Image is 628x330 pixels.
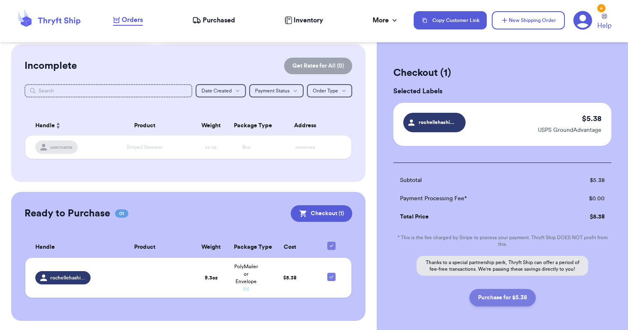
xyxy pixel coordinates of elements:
[205,145,217,150] span: xx oz
[35,121,55,130] span: Handle
[553,208,611,226] td: $ 5.38
[55,121,61,131] button: Sort ascending
[393,171,553,189] td: Subtotal
[205,275,218,280] strong: 9.3 oz
[295,145,315,150] span: xxxxxxxx
[264,237,316,258] th: Cost
[201,88,232,93] span: Date Created
[113,15,143,26] a: Orders
[122,15,143,25] span: Orders
[285,15,323,25] a: Inventory
[538,126,601,134] p: USPS GroundAdvantage
[194,116,228,136] th: Weight
[234,264,258,291] span: PolyMailer or Envelope ✉️
[35,243,55,252] span: Handle
[597,14,611,31] a: Help
[393,86,611,96] h3: Selected Labels
[96,116,194,136] th: Product
[393,234,611,247] p: * This is the fee charged by Stripe to process your payment. Thryft Ship DOES NOT profit from this.
[50,274,86,281] span: rochellehashimoto
[192,15,235,25] a: Purchased
[582,113,601,124] p: $ 5.38
[249,84,304,97] button: Payment Status
[96,237,194,258] th: Product
[283,275,297,280] span: $ 5.38
[127,145,163,150] span: Striped Sweater
[115,209,128,218] span: 01
[597,21,611,31] span: Help
[264,116,351,136] th: Address
[373,15,399,25] div: More
[419,119,458,126] span: rochellehashimoto
[393,208,553,226] td: Total Price
[194,237,228,258] th: Weight
[393,189,553,208] td: Payment Processing Fee*
[553,189,611,208] td: $ 0.00
[229,237,264,258] th: Package Type
[25,59,77,73] h2: Incomplete
[492,11,565,29] button: New Shipping Order
[414,11,487,29] button: Copy Customer Link
[417,256,588,276] p: Thanks to a special partnership perk, Thryft Ship can offer a period of fee-free transactions. We...
[25,207,110,220] h2: Ready to Purchase
[307,84,352,97] button: Order Type
[284,58,352,74] button: Get Rates for All (0)
[196,84,246,97] button: Date Created
[50,144,73,150] span: username
[469,289,536,306] button: Purchase for $5.38
[25,84,192,97] input: Search
[294,15,323,25] span: Inventory
[573,11,592,30] a: 6
[255,88,289,93] span: Payment Status
[291,205,352,222] button: Checkout (1)
[203,15,235,25] span: Purchased
[597,4,606,12] div: 6
[242,145,250,150] span: Box
[229,116,264,136] th: Package Type
[553,171,611,189] td: $ 5.38
[393,66,611,80] h2: Checkout ( 1 )
[313,88,338,93] span: Order Type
